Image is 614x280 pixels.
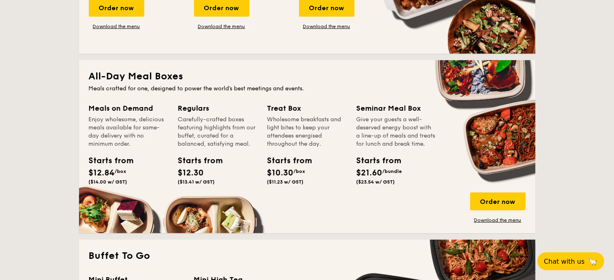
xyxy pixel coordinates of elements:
div: Meals on Demand [89,103,168,114]
div: Treat Box [267,103,347,114]
span: /box [115,168,127,174]
span: ($23.54 w/ GST) [357,179,395,185]
a: Download the menu [194,23,249,30]
div: Wholesome breakfasts and light bites to keep your attendees energised throughout the day. [267,116,347,148]
span: $12.30 [178,168,204,178]
span: /bundle [383,168,402,174]
span: ($11.23 w/ GST) [267,179,304,185]
span: ($14.00 w/ GST) [89,179,128,185]
h2: Buffet To Go [89,249,526,262]
div: Regulars [178,103,257,114]
div: Order now [470,192,526,210]
a: Download the menu [470,217,526,223]
h2: All-Day Meal Boxes [89,70,526,83]
div: Enjoy wholesome, delicious meals available for same-day delivery with no minimum order. [89,116,168,148]
a: Download the menu [89,23,144,30]
span: Chat with us [544,258,585,265]
div: Carefully-crafted boxes featuring highlights from our buffet, curated for a balanced, satisfying ... [178,116,257,148]
div: Starts from [89,155,125,167]
span: $10.30 [267,168,294,178]
div: Give your guests a well-deserved energy boost with a line-up of meals and treats for lunch and br... [357,116,436,148]
div: Starts from [357,155,393,167]
a: Download the menu [299,23,354,30]
button: Chat with us🦙 [537,252,604,270]
span: $21.60 [357,168,383,178]
div: Meals crafted for one, designed to power the world's best meetings and events. [89,85,526,93]
div: Starts from [178,155,215,167]
span: ($13.41 w/ GST) [178,179,215,185]
div: Seminar Meal Box [357,103,436,114]
span: /box [294,168,306,174]
span: 🦙 [588,257,598,266]
span: $12.84 [89,168,115,178]
div: Starts from [267,155,304,167]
